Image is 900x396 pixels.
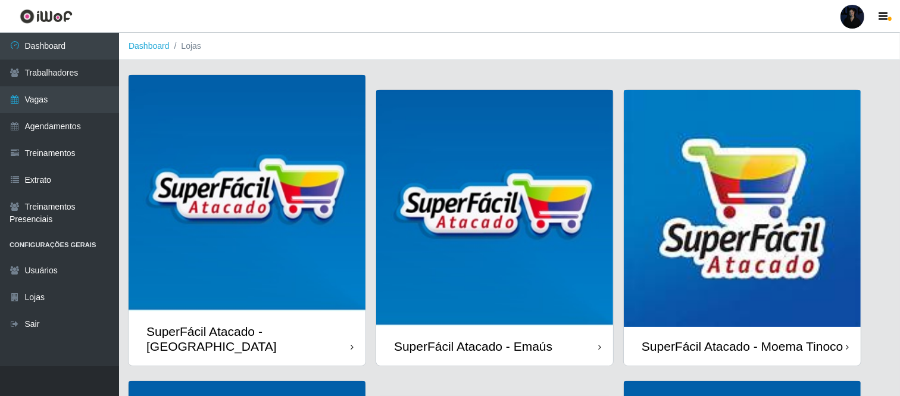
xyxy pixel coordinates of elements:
img: cardImg [376,90,613,327]
li: Lojas [170,40,201,52]
img: cardImg [129,75,365,312]
nav: breadcrumb [119,33,900,60]
a: SuperFácil Atacado - Moema Tinoco [624,90,861,366]
div: SuperFácil Atacado - [GEOGRAPHIC_DATA] [146,324,351,354]
a: Dashboard [129,41,170,51]
img: CoreUI Logo [20,9,73,24]
a: SuperFácil Atacado - [GEOGRAPHIC_DATA] [129,75,365,366]
div: SuperFácil Atacado - Moema Tinoco [642,339,843,354]
a: SuperFácil Atacado - Emaús [376,90,613,366]
img: cardImg [624,90,861,327]
div: SuperFácil Atacado - Emaús [394,339,552,354]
